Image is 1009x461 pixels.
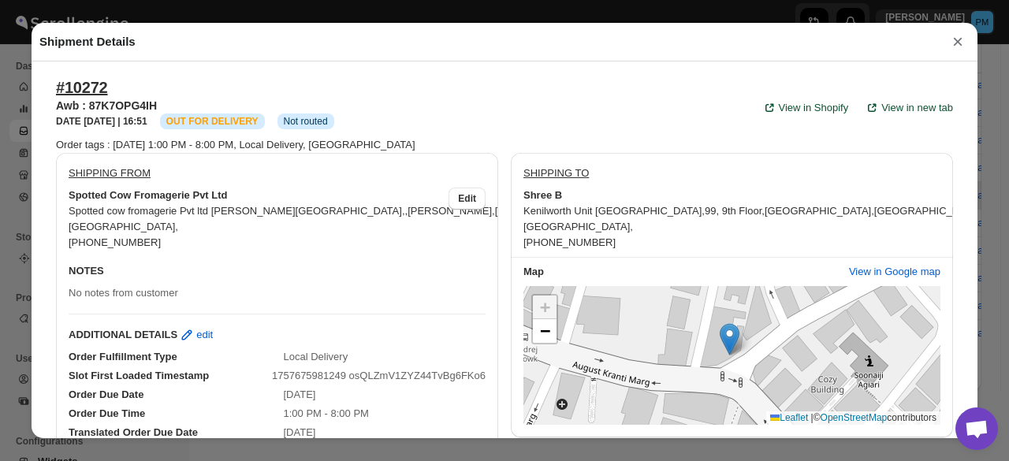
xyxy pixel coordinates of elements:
[854,95,962,121] button: View in new tab
[284,407,369,419] span: 1:00 PM - 8:00 PM
[523,266,544,277] b: Map
[69,236,161,248] span: [PHONE_NUMBER]
[811,412,814,423] span: |
[540,297,550,317] span: +
[69,221,178,232] span: [GEOGRAPHIC_DATA] ,
[881,100,953,116] span: View in new tab
[779,100,849,116] span: View in Shopify
[752,95,858,121] a: View in Shopify
[449,188,486,210] button: Edit
[849,264,940,280] span: View in Google map
[408,205,495,217] span: [PERSON_NAME] ,
[840,259,950,284] button: View in Google map
[84,116,147,127] b: [DATE] | 16:51
[458,192,476,205] span: Edit
[56,78,108,97] button: #10272
[69,407,145,419] span: Order Due Time
[69,327,177,343] b: ADDITIONAL DETAILS
[69,287,178,299] span: No notes from customer
[69,205,405,217] span: Spotted cow fromagerie Pvt ltd [PERSON_NAME][GEOGRAPHIC_DATA] ,
[766,411,940,425] div: © contributors
[56,115,147,128] h3: DATE
[56,137,953,153] div: Order tags : [DATE] 1:00 PM - 8:00 PM, Local Delivery, [GEOGRAPHIC_DATA]
[284,389,316,400] span: [DATE]
[284,426,316,438] span: [DATE]
[69,265,104,277] b: NOTES
[523,188,562,203] b: Shree B
[284,351,348,362] span: Local Delivery
[284,115,328,128] span: Not routed
[272,370,486,381] span: 1757675981249 osQLZmV1ZYZ44TvBg6FKo6
[56,98,334,113] h3: Awb : 87K7OPG4IH
[770,412,808,423] a: Leaflet
[169,322,222,348] button: edit
[540,321,550,340] span: −
[196,327,213,343] span: edit
[523,221,633,232] span: [GEOGRAPHIC_DATA] ,
[69,351,177,362] span: Order Fulfillment Type
[405,205,408,217] span: ,
[166,116,259,127] span: OUT FOR DELIVERY
[69,426,198,438] span: Translated Order Due Date
[720,323,739,355] img: Marker
[523,205,705,217] span: Kenilworth Unit [GEOGRAPHIC_DATA] ,
[69,389,143,400] span: Order Due Date
[705,205,765,217] span: 99, 9th Floor ,
[495,205,605,217] span: [GEOGRAPHIC_DATA] ,
[821,412,888,423] a: OpenStreetMap
[874,205,984,217] span: [GEOGRAPHIC_DATA] ,
[955,407,998,450] div: Open chat
[69,188,228,203] b: Spotted Cow Fromagerie Pvt Ltd
[946,31,970,53] button: ×
[39,34,136,50] h2: Shipment Details
[69,370,209,381] span: Slot First Loaded Timestamp
[523,236,616,248] span: [PHONE_NUMBER]
[523,167,589,179] u: SHIPPING TO
[765,205,874,217] span: [GEOGRAPHIC_DATA] ,
[533,319,557,343] a: Zoom out
[533,296,557,319] a: Zoom in
[69,167,151,179] u: SHIPPING FROM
